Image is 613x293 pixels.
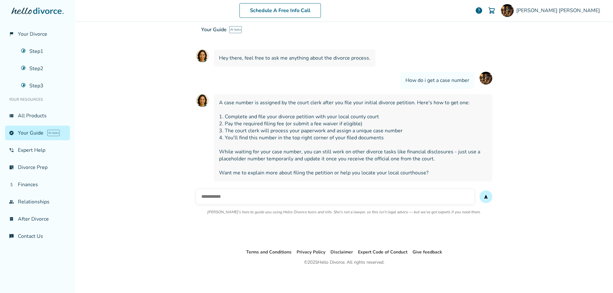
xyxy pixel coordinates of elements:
[9,130,14,136] span: explore
[219,99,487,176] span: A case number is assigned by the court clerk after you file your initial divorce petition. Here's...
[304,259,384,266] div: © 2025 Hello Divorce. All rights reserved.
[201,26,227,33] span: Your Guide
[9,216,14,222] span: bookmark_check
[581,262,613,293] iframe: Chat Widget
[9,165,14,170] span: list_alt_check
[412,248,442,256] li: Give feedback
[501,4,514,17] img: M
[47,130,60,136] span: AI beta
[9,148,14,153] span: phone_in_talk
[9,234,14,239] span: chat_info
[475,7,483,14] a: help
[5,212,70,226] a: bookmark_checkAfter Divorce
[17,44,70,59] a: Step1
[246,249,291,255] a: Terms and Conditions
[5,194,70,209] a: groupRelationships
[18,31,47,38] span: Your Divorce
[207,209,481,215] p: [PERSON_NAME]'s here to guide you using Hello Divorce tools and info. She's not a lawyer, so this...
[9,182,14,187] span: attach_money
[488,7,496,14] img: Cart
[5,160,70,175] a: list_alt_checkDivorce Prep
[17,78,70,93] a: Step3
[480,190,492,203] button: send
[405,77,469,84] span: How do i get a case number
[5,229,70,244] a: chat_infoContact Us
[5,93,70,106] li: Your Resources
[483,194,488,199] span: send
[297,249,325,255] a: Privacy Policy
[330,248,353,256] li: Disclaimer
[196,94,209,107] img: AI Assistant
[5,177,70,192] a: attach_moneyFinances
[480,72,492,84] img: User
[358,249,407,255] a: Expert Code of Conduct
[5,108,70,123] a: view_listAll Products
[516,7,602,14] span: [PERSON_NAME] [PERSON_NAME]
[239,3,321,18] a: Schedule A Free Info Call
[17,61,70,76] a: Step2
[229,26,242,33] span: AI beta
[9,32,14,37] span: flag_2
[5,27,70,41] a: flag_2Your Divorce
[9,199,14,204] span: group
[9,113,14,118] span: view_list
[5,126,70,140] a: exploreYour GuideAI beta
[5,143,70,157] a: phone_in_talkExpert Help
